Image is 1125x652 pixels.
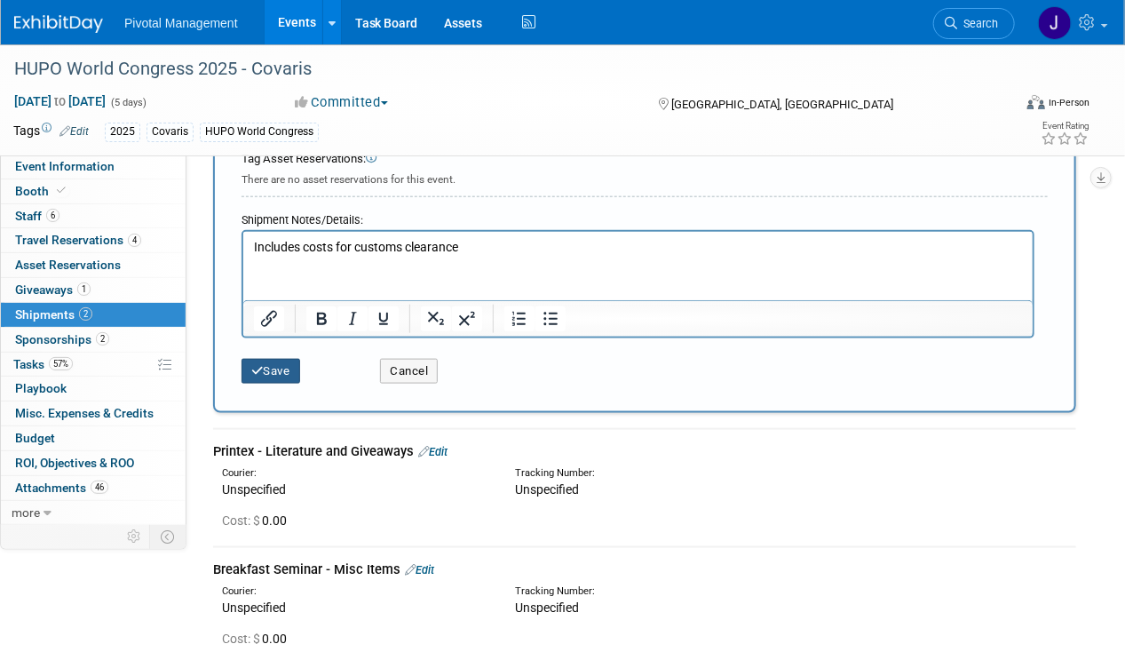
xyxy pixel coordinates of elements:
[77,282,91,296] span: 1
[222,632,294,646] span: 0.00
[1,402,186,425] a: Misc. Expenses & Credits
[672,98,894,111] span: [GEOGRAPHIC_DATA], [GEOGRAPHIC_DATA]
[242,204,1034,230] div: Shipment Notes/Details:
[933,8,1015,39] a: Search
[109,97,147,108] span: (5 days)
[516,600,580,615] span: Unspecified
[15,381,67,395] span: Playbook
[15,406,154,420] span: Misc. Expenses & Credits
[242,168,1048,187] div: There are no asset reservations for this event.
[1,179,186,203] a: Booth
[222,599,489,616] div: Unspecified
[421,306,451,331] button: Subscript
[213,442,1076,461] div: Printex - Literature and Giveaways
[15,209,59,223] span: Staff
[405,563,434,576] a: Edit
[1,377,186,401] a: Playbook
[96,332,109,346] span: 2
[242,151,1048,168] div: Tag Asset Reservations:
[119,525,150,548] td: Personalize Event Tab Strip
[13,93,107,109] span: [DATE] [DATE]
[254,306,284,331] button: Insert/edit link
[1038,6,1072,40] img: Jessica Gatton
[124,16,238,30] span: Pivotal Management
[243,232,1033,300] iframe: Rich Text Area
[516,466,856,481] div: Tracking Number:
[1,451,186,475] a: ROI, Objectives & ROO
[57,186,66,195] i: Booth reservation complete
[59,125,89,138] a: Edit
[1,228,186,252] a: Travel Reservations4
[1,303,186,327] a: Shipments2
[1,501,186,525] a: more
[1,204,186,228] a: Staff6
[15,332,109,346] span: Sponsorships
[12,505,40,520] span: more
[15,282,91,297] span: Giveaways
[418,445,448,458] a: Edit
[105,123,140,141] div: 2025
[932,92,1089,119] div: Event Format
[516,584,856,599] div: Tracking Number:
[516,482,580,497] span: Unspecified
[1,426,186,450] a: Budget
[1,278,186,302] a: Giveaways1
[13,357,73,371] span: Tasks
[15,431,55,445] span: Budget
[380,359,438,384] button: Cancel
[15,159,115,173] span: Event Information
[15,233,141,247] span: Travel Reservations
[15,307,92,322] span: Shipments
[1,353,186,377] a: Tasks57%
[535,306,566,331] button: Bullet list
[128,234,141,247] span: 4
[1048,96,1089,109] div: In-Person
[49,357,73,370] span: 57%
[15,258,121,272] span: Asset Reservations
[91,481,108,494] span: 46
[46,209,59,222] span: 6
[222,513,294,528] span: 0.00
[200,123,319,141] div: HUPO World Congress
[452,306,482,331] button: Superscript
[15,184,69,198] span: Booth
[51,94,68,108] span: to
[1,155,186,179] a: Event Information
[222,481,489,498] div: Unspecified
[222,632,262,646] span: Cost: $
[79,307,92,321] span: 2
[213,561,1076,579] div: Breakfast Seminar - Misc Items
[337,306,368,331] button: Italic
[222,584,489,599] div: Courier:
[957,17,998,30] span: Search
[1027,95,1045,109] img: Format-Inperson.png
[1,253,186,277] a: Asset Reservations
[14,15,103,33] img: ExhibitDay
[242,359,300,384] button: Save
[368,306,399,331] button: Underline
[1,328,186,352] a: Sponsorships2
[15,481,108,495] span: Attachments
[15,456,134,470] span: ROI, Objectives & ROO
[222,466,489,481] div: Courier:
[222,513,262,528] span: Cost: $
[1041,122,1089,131] div: Event Rating
[13,122,89,142] td: Tags
[504,306,535,331] button: Numbered list
[8,53,998,85] div: HUPO World Congress 2025 - Covaris
[289,93,395,112] button: Committed
[150,525,186,548] td: Toggle Event Tabs
[1,476,186,500] a: Attachments46
[306,306,337,331] button: Bold
[147,123,194,141] div: Covaris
